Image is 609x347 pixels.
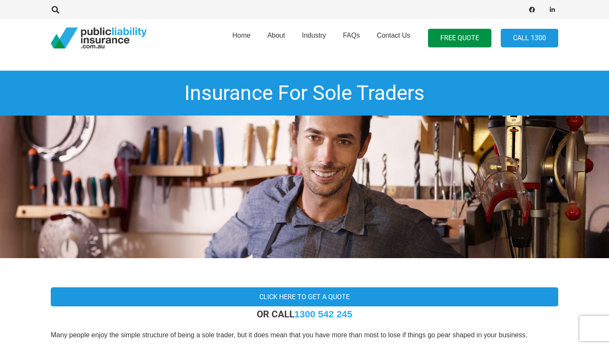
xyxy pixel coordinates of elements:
a: Search [47,6,64,14]
a: LinkedIn [546,4,558,16]
a: 1300 542 245 [294,309,352,319]
strong: OR CALL [257,308,352,319]
span: About [267,32,285,39]
a: Call 1300 [501,29,558,48]
a: pli_logotransparent [51,28,147,49]
p: Many people enjoy the simple structure of being a sole trader, but it does mean that you have mor... [51,330,558,340]
span: Home [232,32,250,39]
span: Industry [302,32,326,39]
a: Home [224,17,259,60]
span: FAQs [343,32,360,39]
a: FREE QUOTE [428,29,491,48]
a: About [259,17,294,60]
span: Contact Us [377,32,410,39]
a: Contact Us [368,17,419,60]
a: FAQs [335,17,368,60]
a: Industry [294,17,335,60]
a: Facebook [526,4,538,16]
a: Click here to get a quote [51,287,558,306]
